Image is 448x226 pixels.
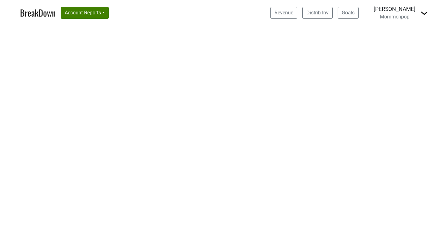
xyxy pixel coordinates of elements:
[61,7,109,19] button: Account Reports
[302,7,333,19] a: Distrib Inv
[374,5,415,13] div: [PERSON_NAME]
[380,14,410,20] span: Mommenpop
[20,6,56,19] a: BreakDown
[420,9,428,17] img: Dropdown Menu
[270,7,297,19] a: Revenue
[338,7,359,19] a: Goals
